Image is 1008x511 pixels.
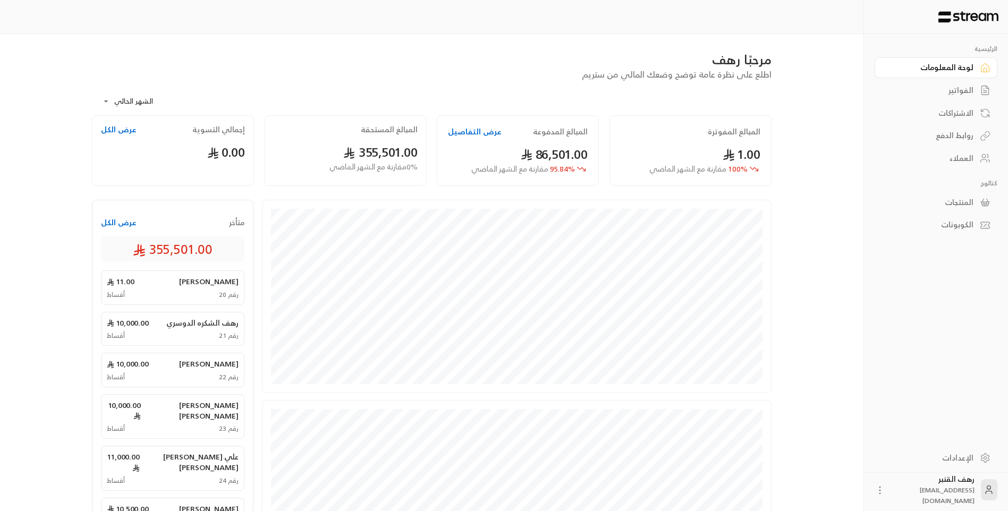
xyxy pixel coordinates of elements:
button: عرض التفاصيل [448,126,502,137]
span: أقساط [107,424,125,433]
h2: إجمالي التسوية [192,124,245,135]
p: الرئيسية [875,45,997,53]
span: 355,501.00 [343,141,418,163]
span: رقم 24 [219,476,239,485]
h2: المبالغ المدفوعة [533,126,588,137]
span: 11,000.00 [107,452,140,473]
div: المنتجات [888,197,973,208]
span: 0.00 [207,141,245,163]
span: مقارنة مع الشهر الماضي [649,162,726,175]
a: روابط الدفع [875,125,997,146]
h2: المبالغ المستحقة [361,124,418,135]
a: العملاء [875,148,997,169]
h2: المبالغ المفوترة [708,126,760,137]
span: 100 % [649,164,748,175]
span: 1.00 [723,143,760,165]
span: أقساط [107,331,125,340]
div: الإعدادات [888,453,973,463]
a: الفواتير [875,80,997,101]
span: [EMAIL_ADDRESS][DOMAIN_NAME] [920,484,975,506]
span: رقم 22 [219,373,239,381]
a: المنتجات [875,192,997,212]
button: عرض الكل [101,124,137,135]
div: لوحة المعلومات [888,62,973,73]
span: 10,000.00 [107,400,141,421]
span: اطلع على نظرة عامة توضح وضعك المالي من ستريم [582,67,772,82]
div: روابط الدفع [888,130,973,141]
span: [PERSON_NAME] [PERSON_NAME] [141,400,239,421]
span: متأخر [229,217,244,228]
span: مقارنة مع الشهر الماضي [471,162,548,175]
a: لوحة المعلومات [875,57,997,78]
span: 11.00 [107,276,134,287]
div: العملاء [888,153,973,164]
span: 10,000.00 [107,318,149,328]
span: رهف الشكره الدوسري [166,318,239,328]
span: أقساط [107,373,125,381]
span: رقم 21 [219,331,239,340]
p: كتالوج [875,179,997,188]
button: عرض الكل [101,217,137,228]
div: مرحبًا رهف [92,51,772,68]
span: 10,000.00 [107,359,149,369]
span: [PERSON_NAME] [179,276,239,287]
div: رهف القنبر [892,474,975,506]
a: الاشتراكات [875,103,997,123]
div: الاشتراكات [888,108,973,118]
span: 86,501.00 [521,143,588,165]
span: أقساط [107,291,125,299]
div: الشهر الحالي [97,88,177,115]
div: الكوبونات [888,219,973,230]
a: الكوبونات [875,215,997,235]
span: 95.84 % [471,164,575,175]
span: رقم 20 [219,291,239,299]
span: 0 % مقارنة مع الشهر الماضي [329,161,418,173]
div: الفواتير [888,85,973,96]
span: علي [PERSON_NAME] [PERSON_NAME] [140,452,239,473]
span: 355,501.00 [133,241,213,258]
a: الإعدادات [875,447,997,468]
img: Logo [937,11,999,23]
span: [PERSON_NAME] [179,359,239,369]
span: أقساط [107,476,125,485]
span: رقم 23 [219,424,239,433]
